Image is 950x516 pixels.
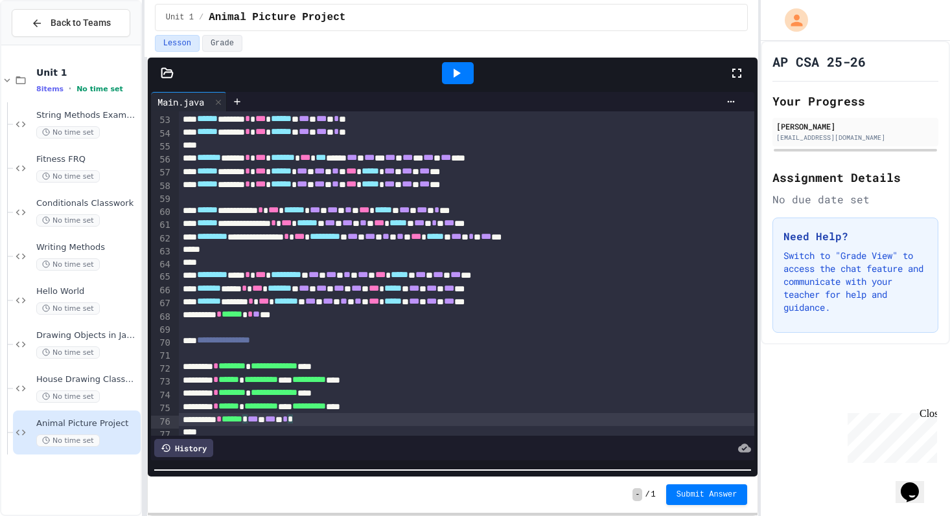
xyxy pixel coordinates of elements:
[651,489,656,500] span: 1
[151,416,172,429] div: 76
[151,140,172,153] div: 55
[666,484,748,505] button: Submit Answer
[76,85,123,93] span: No time set
[151,258,172,271] div: 64
[151,219,172,232] div: 61
[772,92,938,110] h2: Your Progress
[36,374,138,385] span: House Drawing Classwork
[36,154,138,165] span: Fitness FRQ
[51,16,111,30] span: Back to Teams
[772,168,938,186] h2: Assignment Details
[12,9,130,37] button: Back to Teams
[151,297,172,310] div: 67
[36,198,138,209] span: Conditionals Classwork
[896,464,937,503] iframe: chat widget
[36,126,100,139] span: No time set
[151,95,211,109] div: Main.java
[151,114,172,127] div: 53
[155,35,200,52] button: Lesson
[151,389,172,402] div: 74
[199,12,203,23] span: /
[36,67,138,78] span: Unit 1
[166,12,194,23] span: Unit 1
[677,489,737,500] span: Submit Answer
[771,5,811,35] div: My Account
[209,10,345,25] span: Animal Picture Project
[151,350,172,363] div: 71
[783,249,927,314] p: Switch to "Grade View" to access the chat feature and communicate with your teacher for help and ...
[151,376,172,388] div: 73
[36,434,100,447] span: No time set
[151,311,172,324] div: 68
[776,133,934,142] div: [EMAIL_ADDRESS][DOMAIN_NAME]
[151,232,172,245] div: 62
[776,120,934,132] div: [PERSON_NAME]
[36,302,100,315] span: No time set
[151,271,172,284] div: 65
[151,402,172,415] div: 75
[151,337,172,350] div: 70
[36,110,138,121] span: String Methods Examples
[151,245,172,258] div: 63
[202,35,242,52] button: Grade
[151,180,172,193] div: 58
[36,242,138,253] span: Writing Methods
[772,52,866,71] h1: AP CSA 25-26
[36,85,64,93] span: 8 items
[632,488,642,501] span: -
[5,5,89,82] div: Chat with us now!Close
[645,489,649,500] span: /
[783,229,927,244] h3: Need Help?
[36,286,138,297] span: Hello World
[36,418,138,429] span: Animal Picture Project
[69,84,71,94] span: •
[151,429,172,442] div: 77
[151,284,172,297] div: 66
[154,439,213,457] div: History
[151,153,172,166] div: 56
[36,346,100,359] span: No time set
[36,170,100,183] span: No time set
[36,214,100,227] span: No time set
[151,128,172,140] div: 54
[151,206,172,219] div: 60
[36,258,100,271] span: No time set
[151,324,172,337] div: 69
[36,390,100,403] span: No time set
[151,166,172,179] div: 57
[151,92,227,111] div: Main.java
[842,408,937,463] iframe: chat widget
[151,363,172,376] div: 72
[151,193,172,206] div: 59
[772,192,938,207] div: No due date set
[36,330,138,341] span: Drawing Objects in Java - HW Playposit Code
